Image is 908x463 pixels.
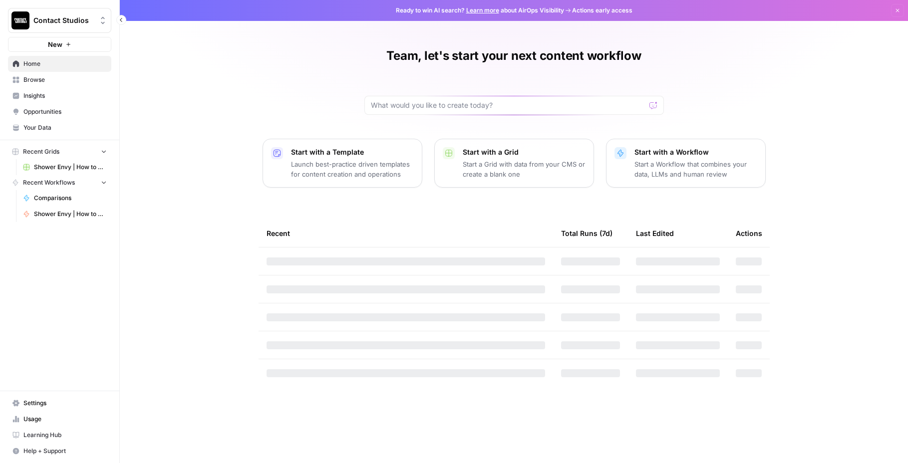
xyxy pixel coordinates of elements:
[263,139,422,188] button: Start with a TemplateLaunch best-practice driven templates for content creation and operations
[463,147,586,157] p: Start with a Grid
[8,72,111,88] a: Browse
[8,443,111,459] button: Help + Support
[23,123,107,132] span: Your Data
[396,6,564,15] span: Ready to win AI search? about AirOps Visibility
[8,56,111,72] a: Home
[23,147,59,156] span: Recent Grids
[18,206,111,222] a: Shower Envy | How to Wash [Variable] Hair
[8,104,111,120] a: Opportunities
[606,139,766,188] button: Start with a WorkflowStart a Workflow that combines your data, LLMs and human review
[33,15,94,25] span: Contact Studios
[34,210,107,219] span: Shower Envy | How to Wash [Variable] Hair
[291,159,414,179] p: Launch best-practice driven templates for content creation and operations
[386,48,641,64] h1: Team, let's start your next content workflow
[8,144,111,159] button: Recent Grids
[291,147,414,157] p: Start with a Template
[34,194,107,203] span: Comparisons
[34,163,107,172] span: Shower Envy | How to Wash [Variable] Hair Programmatic
[634,147,757,157] p: Start with a Workflow
[267,220,545,247] div: Recent
[8,395,111,411] a: Settings
[23,91,107,100] span: Insights
[11,11,29,29] img: Contact Studios Logo
[634,159,757,179] p: Start a Workflow that combines your data, LLMs and human review
[8,88,111,104] a: Insights
[8,427,111,443] a: Learning Hub
[8,8,111,33] button: Workspace: Contact Studios
[23,178,75,187] span: Recent Workflows
[18,159,111,175] a: Shower Envy | How to Wash [Variable] Hair Programmatic
[371,100,645,110] input: What would you like to create today?
[23,107,107,116] span: Opportunities
[23,59,107,68] span: Home
[463,159,586,179] p: Start a Grid with data from your CMS or create a blank one
[23,415,107,424] span: Usage
[434,139,594,188] button: Start with a GridStart a Grid with data from your CMS or create a blank one
[8,120,111,136] a: Your Data
[23,75,107,84] span: Browse
[8,411,111,427] a: Usage
[466,6,499,14] a: Learn more
[8,37,111,52] button: New
[23,399,107,408] span: Settings
[48,39,62,49] span: New
[636,220,674,247] div: Last Edited
[736,220,762,247] div: Actions
[8,175,111,190] button: Recent Workflows
[561,220,612,247] div: Total Runs (7d)
[23,447,107,456] span: Help + Support
[572,6,632,15] span: Actions early access
[23,431,107,440] span: Learning Hub
[18,190,111,206] a: Comparisons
